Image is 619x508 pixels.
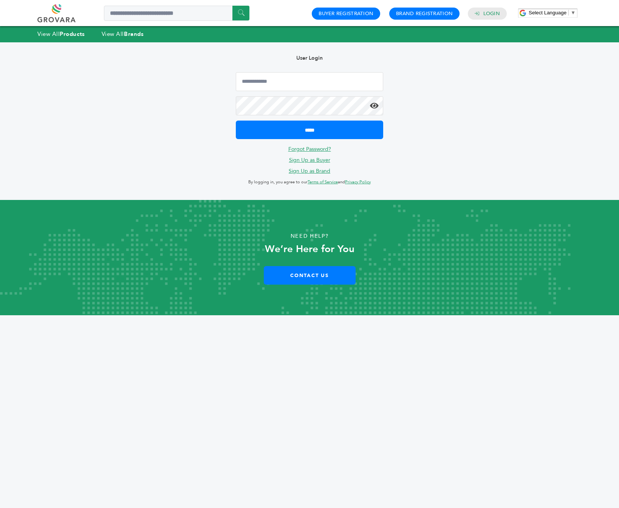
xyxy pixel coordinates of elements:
strong: We’re Here for You [265,242,354,256]
a: Privacy Policy [345,179,371,185]
span: ▼ [571,10,576,15]
span: ​ [568,10,569,15]
a: View AllBrands [102,30,144,38]
strong: Brands [124,30,144,38]
a: Sign Up as Buyer [289,156,330,164]
input: Email Address [236,72,383,91]
a: Sign Up as Brand [289,167,330,175]
strong: Products [60,30,85,38]
a: View AllProducts [37,30,85,38]
input: Password [236,96,383,115]
b: User Login [296,54,323,62]
input: Search a product or brand... [104,6,249,21]
a: Terms of Service [308,179,338,185]
a: Contact Us [264,266,356,285]
a: Brand Registration [396,10,453,17]
a: Login [483,10,500,17]
p: Need Help? [31,231,588,242]
span: Select Language [529,10,566,15]
p: By logging in, you agree to our and [236,178,383,187]
a: Forgot Password? [288,146,331,153]
a: Select Language​ [529,10,576,15]
a: Buyer Registration [319,10,373,17]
